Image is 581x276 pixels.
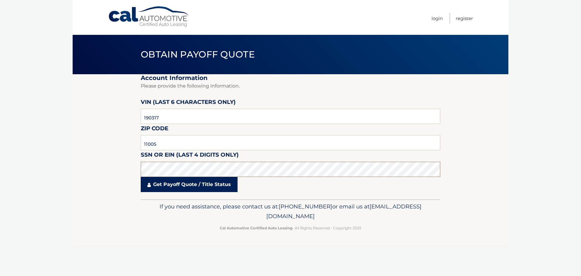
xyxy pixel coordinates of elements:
[141,124,168,135] label: Zip Code
[145,225,436,231] p: - All Rights Reserved - Copyright 2025
[141,98,236,109] label: VIN (last 6 characters only)
[108,6,190,28] a: Cal Automotive
[220,226,292,230] strong: Cal Automotive Certified Auto Leasing
[145,202,436,221] p: If you need assistance, please contact us at: or email us at
[141,49,255,60] span: Obtain Payoff Quote
[141,82,440,90] p: Please provide the following information.
[432,13,443,23] a: Login
[141,177,238,192] a: Get Payoff Quote / Title Status
[456,13,473,23] a: Register
[141,150,239,161] label: SSN or EIN (last 4 digits only)
[141,74,440,82] h2: Account Information
[279,203,332,210] span: [PHONE_NUMBER]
